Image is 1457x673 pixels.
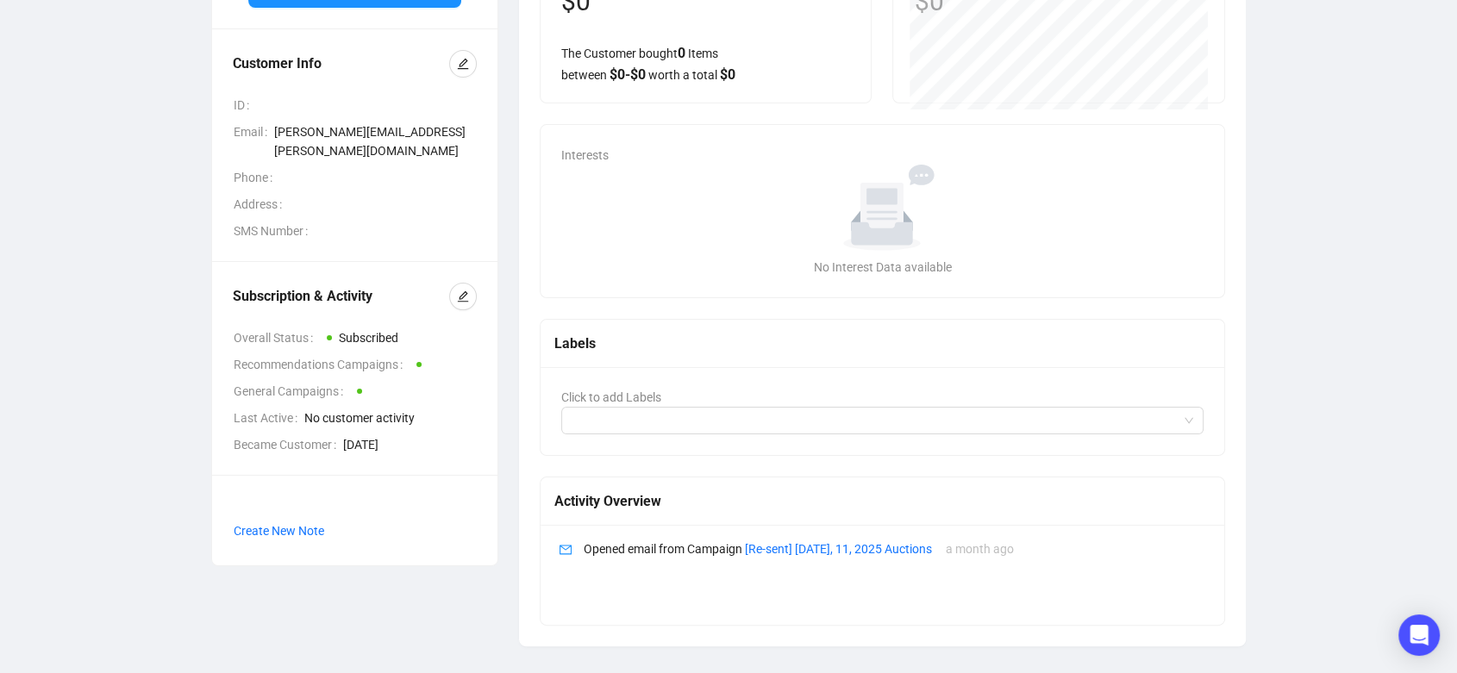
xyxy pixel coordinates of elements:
span: Create New Note [234,524,324,538]
span: a month ago [946,542,1014,556]
span: 0 [678,45,685,61]
div: Labels [554,333,1210,354]
span: edit [457,58,469,70]
span: No customer activity [304,408,477,427]
div: No Interest Data available [568,258,1197,277]
span: Phone [234,168,279,187]
span: Email [234,122,274,160]
span: mail [560,544,572,556]
button: Create New Note [233,517,325,545]
span: Recommendations Campaigns [234,355,410,374]
span: $ 0 [720,66,735,83]
span: Last Active [234,408,304,427]
span: ID [234,96,256,115]
span: Became Customer [234,435,343,454]
span: Overall Status [234,328,320,347]
div: Open Intercom Messenger [1398,614,1440,656]
p: Opened email from Campaign [584,539,1204,558]
span: Click to add Labels [561,390,661,404]
span: [DATE] [343,435,477,454]
span: SMS Number [234,221,315,240]
div: Activity Overview [554,490,1210,512]
span: [PERSON_NAME][EMAIL_ADDRESS][PERSON_NAME][DOMAIN_NAME] [274,122,477,160]
span: $ 0 - $ 0 [610,66,646,83]
div: The Customer bought Items between worth a total [561,42,850,85]
span: General Campaigns [234,382,350,401]
div: Subscription & Activity [233,286,449,307]
div: Customer Info [233,53,449,74]
span: Subscribed [339,331,398,345]
span: edit [457,290,469,302]
span: Interests [561,148,609,162]
span: Address [234,195,289,214]
a: [Re-sent] [DATE], 11, 2025 Auctions [745,542,932,556]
